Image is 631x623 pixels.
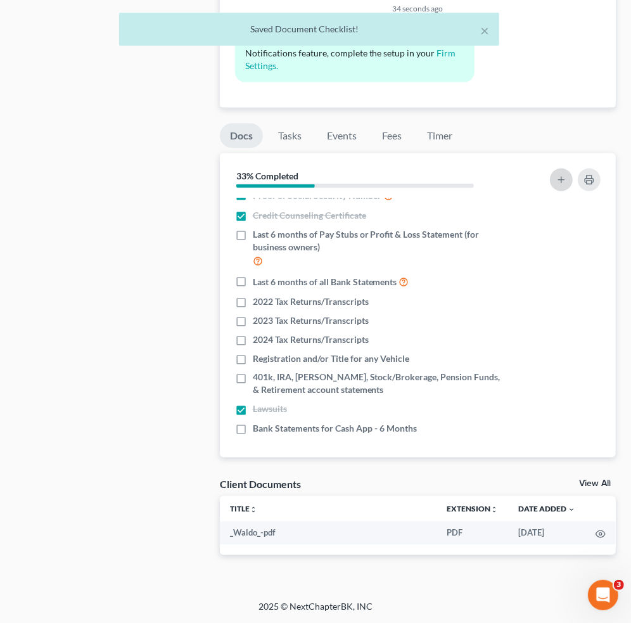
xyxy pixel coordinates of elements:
span: 3 [614,580,624,590]
span: 401k, IRA, [PERSON_NAME], Stock/Brokerage, Pension Funds, & Retirement account statements [253,371,506,397]
span: Last 6 months of Pay Stubs or Profit & Loss Statement (for business owners) [253,228,506,254]
i: unfold_more [490,506,498,514]
a: View All [579,480,611,489]
a: Tasks [268,124,312,148]
strong: 33% Completed [236,170,298,181]
iframe: Intercom live chat [588,580,618,610]
span: 2022 Tax Returns/Transcripts [253,295,369,308]
td: [DATE] [508,522,585,544]
div: Client Documents [220,478,301,491]
a: Docs [220,124,263,148]
a: Date Added expand_more [518,504,575,514]
span: Last 6 months of all Bank Statements [253,276,397,288]
a: Titleunfold_more [230,504,257,514]
i: expand_more [568,506,575,514]
button: × [480,23,489,38]
a: Fees [372,124,412,148]
td: _Waldo_-pdf [220,522,437,544]
div: Saved Document Checklist! [129,23,489,35]
span: Bank Statements for Cash App - 6 Months [253,422,417,435]
span: 2023 Tax Returns/Transcripts [253,314,369,327]
div: 34 seconds ago [235,3,601,14]
a: Events [317,124,367,148]
a: Extensionunfold_more [447,504,498,514]
span: Lawsuits [253,403,287,416]
span: Credit Counseling Certificate [253,209,366,222]
a: Timer [417,124,463,148]
span: Registration and/or Title for any Vehicle [253,352,409,365]
td: PDF [437,522,508,544]
span: 2024 Tax Returns/Transcripts [253,333,369,346]
i: unfold_more [250,506,257,514]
